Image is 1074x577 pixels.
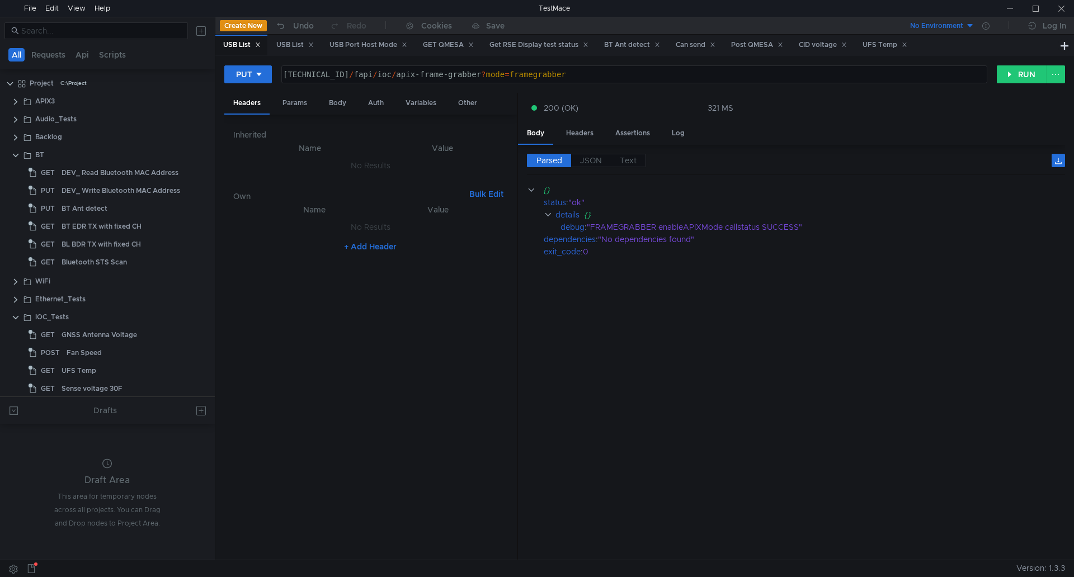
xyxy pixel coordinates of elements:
th: Name [251,203,378,216]
div: No Environment [910,21,963,31]
div: Undo [293,19,314,32]
div: 0 [583,245,1050,258]
div: Redo [347,19,366,32]
div: Log [663,123,694,144]
div: Save [486,22,505,30]
span: GET [41,254,55,271]
div: Audio_Tests [35,111,77,127]
span: GET [41,218,55,235]
th: Name [242,141,378,155]
div: Other [449,93,486,113]
div: C:\Project [60,75,87,92]
div: IOC_Tests [35,309,69,325]
button: Api [72,48,92,62]
div: Headers [557,123,602,144]
div: Get RSE Display test status [489,39,588,51]
div: details [555,209,579,221]
div: Drafts [93,404,117,417]
div: Project [30,75,54,92]
button: + Add Header [340,240,401,253]
div: Variables [397,93,445,113]
h6: Inherited [233,128,508,141]
div: : [560,221,1065,233]
div: BL BDR TX with fixed CH [62,236,141,253]
div: GNSS Antenna Voltage [62,327,137,343]
div: Post QMESA [731,39,783,51]
div: dependencies [544,233,596,245]
span: 200 (OK) [544,102,578,114]
span: GET [41,380,55,397]
div: Fan Speed [67,344,102,361]
span: GET [41,164,55,181]
div: debug [560,221,585,233]
div: Ethernet_Tests [35,291,86,308]
span: GET [41,327,55,343]
div: Body [518,123,553,145]
div: USB List [223,39,261,51]
th: Value [377,203,498,216]
button: Requests [28,48,69,62]
span: Version: 1.3.3 [1016,560,1065,576]
div: "No dependencies found" [598,233,1051,245]
div: Headers [224,93,270,115]
div: "FRAMEGRABBER enableAPIXMode callstatus SUCCESS" [587,221,1050,233]
div: Sense voltage 30F [62,380,123,397]
div: Body [320,93,355,113]
div: USB List [276,39,314,51]
div: Params [274,93,316,113]
div: UFS Temp [62,362,96,379]
button: Undo [267,17,322,34]
div: USB Port Host Mode [329,39,407,51]
div: Auth [359,93,393,113]
div: Assertions [606,123,659,144]
div: DEV_ Write Bluetooth MAC Address [62,182,180,199]
div: : [544,233,1065,245]
div: BT Ant detect [62,200,107,217]
nz-embed-empty: No Results [351,222,390,232]
button: No Environment [897,17,974,35]
span: JSON [580,155,602,165]
div: GET QMESA [423,39,474,51]
div: WiFi [35,273,50,290]
nz-embed-empty: No Results [351,160,390,171]
div: {} [543,184,1049,196]
button: Scripts [96,48,129,62]
button: PUT [224,65,272,83]
span: PUT [41,182,55,199]
span: PUT [41,200,55,217]
input: Search... [21,25,181,37]
div: Cookies [421,19,452,32]
th: Value [378,141,508,155]
span: GET [41,362,55,379]
div: {} [583,209,1049,221]
button: All [8,48,25,62]
div: BT Ant detect [604,39,660,51]
div: : [544,245,1065,258]
span: GET [41,236,55,253]
div: Log In [1043,19,1066,32]
div: BT [35,146,44,163]
span: Parsed [536,155,562,165]
div: Backlog [35,129,62,145]
button: Redo [322,17,374,34]
div: 321 MS [708,103,733,113]
div: Can send [676,39,715,51]
button: Bulk Edit [465,187,508,201]
span: POST [41,344,60,361]
div: UFS Temp [863,39,907,51]
div: exit_code [544,245,581,258]
button: Create New [220,20,267,31]
div: DEV_ Read Bluetooth MAC Address [62,164,178,181]
div: CID voltage [799,39,847,51]
div: PUT [236,68,252,81]
button: RUN [997,65,1047,83]
div: BT EDR TX with fixed CH [62,218,142,235]
div: Bluetooth STS Scan [62,254,127,271]
div: APIX3 [35,93,55,110]
span: Text [620,155,637,165]
h6: Own [233,190,465,203]
div: : [544,196,1065,209]
div: status [544,196,566,209]
div: "ok" [568,196,1050,209]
